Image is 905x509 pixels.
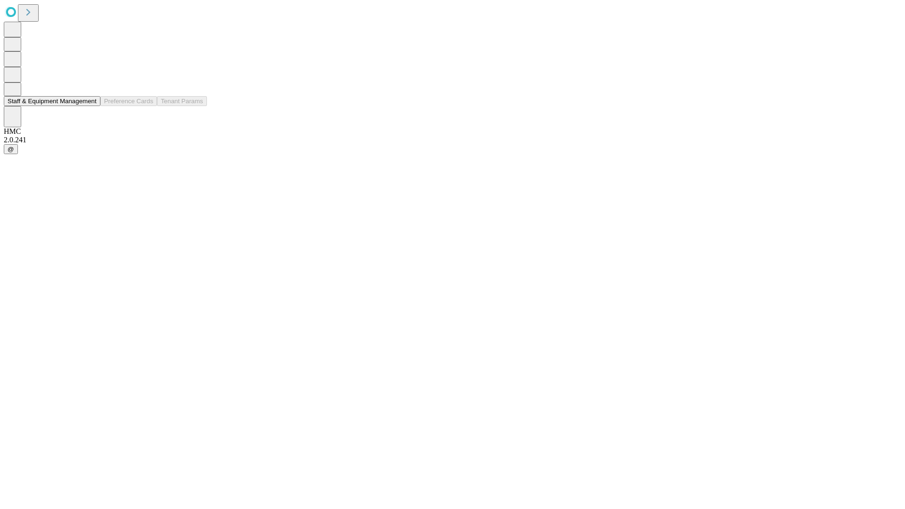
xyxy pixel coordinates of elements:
[8,146,14,153] span: @
[4,136,901,144] div: 2.0.241
[4,96,100,106] button: Staff & Equipment Management
[100,96,157,106] button: Preference Cards
[157,96,207,106] button: Tenant Params
[4,144,18,154] button: @
[4,127,901,136] div: HMC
